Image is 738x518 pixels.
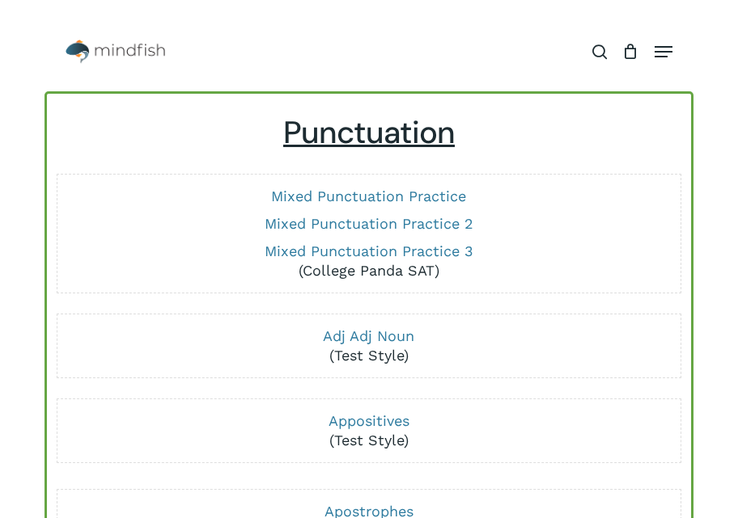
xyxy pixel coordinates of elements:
a: Mixed Punctuation Practice 3 [265,242,473,259]
p: (Test Style) [64,411,674,450]
header: Main Menu [45,32,694,72]
u: Punctuation [283,112,455,153]
a: Appositives [329,412,409,429]
img: Mindfish Test Prep & Academics [66,40,164,64]
a: Mixed Punctuation Practice 2 [265,215,473,232]
a: Cart [615,32,647,72]
a: Navigation Menu [655,44,672,60]
a: Adj Adj Noun [323,327,414,344]
a: Mixed Punctuation Practice [271,187,466,204]
p: (College Panda SAT) [64,242,674,280]
p: (Test Style) [64,326,674,365]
